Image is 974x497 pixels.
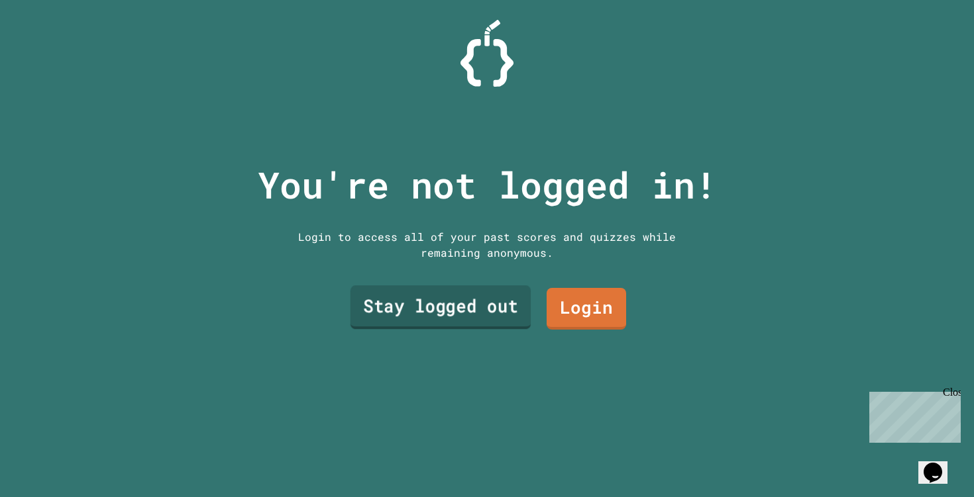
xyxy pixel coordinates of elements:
p: You're not logged in! [258,158,717,212]
a: Stay logged out [351,285,531,329]
iframe: chat widget [864,386,961,443]
iframe: chat widget [918,444,961,484]
div: Chat with us now!Close [5,5,91,84]
img: Logo.svg [460,20,514,87]
div: Login to access all of your past scores and quizzes while remaining anonymous. [288,229,686,261]
a: Login [547,288,626,330]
